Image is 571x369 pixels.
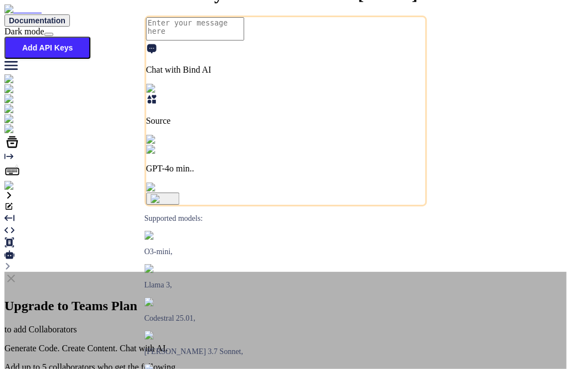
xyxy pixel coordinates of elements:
[4,299,567,314] h2: Upgrade to Teams Plan
[4,325,567,335] p: to add Collaborators
[4,94,28,104] img: chat
[144,231,174,240] img: GPT-4
[144,247,427,256] p: O3-mini,
[146,183,194,193] img: attachment
[4,4,42,14] img: Bind AI
[144,314,427,323] p: Codestral 25.01,
[4,74,28,84] img: chat
[146,145,201,155] img: GPT-4o mini
[9,16,65,25] span: Documentation
[4,14,70,27] button: Documentation
[150,194,175,203] img: icon
[144,347,427,356] p: [PERSON_NAME] 3.7 Sonnet,
[144,264,177,273] img: Llama2
[4,114,46,124] img: premium
[146,116,425,126] p: Source
[4,37,90,59] button: Add API Keys
[146,135,199,145] img: Pick Models
[146,164,425,174] p: GPT-4o min..
[4,181,41,191] img: settings
[4,27,44,36] span: Dark mode
[4,343,567,353] p: Generate Code. Create Content. Chat with AI.
[146,65,425,75] p: Chat with Bind AI
[144,297,186,306] img: Mistral-AI
[146,84,192,94] img: Pick Tools
[144,331,174,340] img: claude
[4,104,55,114] img: githubLight
[144,214,427,223] p: Supported models:
[4,84,44,94] img: ai-studio
[144,281,427,290] p: Llama 3,
[4,124,78,134] img: darkCloudIdeIcon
